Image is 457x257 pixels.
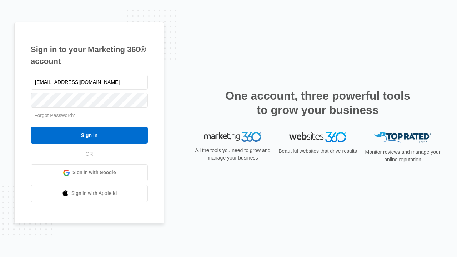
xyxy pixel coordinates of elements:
[71,190,117,197] span: Sign in with Apple Id
[374,132,431,144] img: Top Rated Local
[34,112,75,118] a: Forgot Password?
[278,147,358,155] p: Beautiful websites that drive results
[289,132,346,142] img: Websites 360
[223,89,412,117] h2: One account, three powerful tools to grow your business
[363,148,443,163] p: Monitor reviews and manage your online reputation
[204,132,261,142] img: Marketing 360
[31,44,148,67] h1: Sign in to your Marketing 360® account
[31,164,148,181] a: Sign in with Google
[31,185,148,202] a: Sign in with Apple Id
[193,147,273,162] p: All the tools you need to grow and manage your business
[72,169,116,176] span: Sign in with Google
[31,75,148,90] input: Email
[81,150,98,158] span: OR
[31,127,148,144] input: Sign In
